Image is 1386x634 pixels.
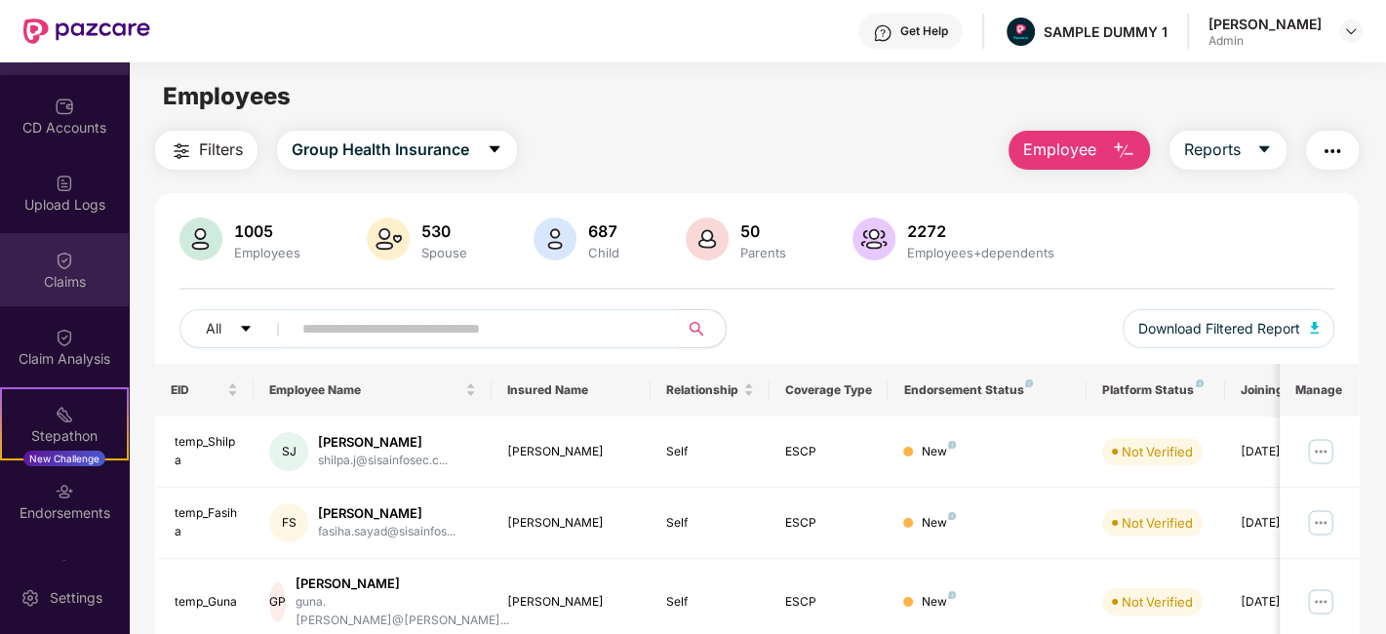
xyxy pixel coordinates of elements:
[163,82,291,110] span: Employees
[1184,138,1241,162] span: Reports
[1225,364,1344,416] th: Joining Date
[921,514,956,533] div: New
[230,245,304,260] div: Employees
[296,575,509,593] div: [PERSON_NAME]
[417,245,471,260] div: Spouse
[269,382,461,398] span: Employee Name
[903,245,1058,260] div: Employees+dependents
[44,588,108,608] div: Settings
[269,503,308,542] div: FS
[318,452,448,470] div: shilpa.j@sisainfosec.c...
[1102,382,1209,398] div: Platform Status
[666,593,754,612] div: Self
[55,559,74,578] img: svg+xml;base64,PHN2ZyBpZD0iTXlfT3JkZXJzIiBkYXRhLW5hbWU9Ik15IE9yZGVycyIgeG1sbnM9Imh0dHA6Ly93d3cudz...
[1280,364,1359,416] th: Manage
[239,322,253,337] span: caret-down
[1169,131,1287,170] button: Reportscaret-down
[1208,33,1322,49] div: Admin
[1122,442,1193,461] div: Not Verified
[507,443,635,461] div: [PERSON_NAME]
[1044,22,1168,41] div: SAMPLE DUMMY 1
[903,382,1070,398] div: Endorsement Status
[921,593,956,612] div: New
[651,364,770,416] th: Relationship
[507,514,635,533] div: [PERSON_NAME]
[1122,592,1193,612] div: Not Verified
[948,512,956,520] img: svg+xml;base64,PHN2ZyB4bWxucz0iaHR0cDovL3d3dy53My5vcmcvMjAwMC9zdmciIHdpZHRoPSI4IiBoZWlnaHQ9IjgiIH...
[417,221,471,241] div: 530
[269,582,286,621] div: GP
[900,23,948,39] div: Get Help
[736,221,790,241] div: 50
[23,451,105,466] div: New Challenge
[487,141,502,159] span: caret-down
[175,504,239,541] div: temp_Fasiha
[367,218,410,260] img: svg+xml;base64,PHN2ZyB4bWxucz0iaHR0cDovL3d3dy53My5vcmcvMjAwMC9zdmciIHhtbG5zOnhsaW5rPSJodHRwOi8vd3...
[269,432,308,471] div: SJ
[1305,436,1336,467] img: manageButton
[1305,507,1336,538] img: manageButton
[666,443,754,461] div: Self
[1112,139,1135,163] img: svg+xml;base64,PHN2ZyB4bWxucz0iaHR0cDovL3d3dy53My5vcmcvMjAwMC9zdmciIHhtbG5zOnhsaW5rPSJodHRwOi8vd3...
[1208,15,1322,33] div: [PERSON_NAME]
[155,364,255,416] th: EID
[277,131,517,170] button: Group Health Insurancecaret-down
[1241,443,1328,461] div: [DATE]
[230,221,304,241] div: 1005
[20,588,40,608] img: svg+xml;base64,PHN2ZyBpZD0iU2V0dGluZy0yMHgyMCIgeG1sbnM9Imh0dHA6Ly93d3cudzMub3JnLzIwMDAvc3ZnIiB3aW...
[948,441,956,449] img: svg+xml;base64,PHN2ZyB4bWxucz0iaHR0cDovL3d3dy53My5vcmcvMjAwMC9zdmciIHdpZHRoPSI4IiBoZWlnaHQ9IjgiIH...
[318,523,455,541] div: fasiha.sayad@sisainfos...
[492,364,651,416] th: Insured Name
[179,309,298,348] button: Allcaret-down
[206,318,221,339] span: All
[736,245,790,260] div: Parents
[1196,379,1204,387] img: svg+xml;base64,PHN2ZyB4bWxucz0iaHR0cDovL3d3dy53My5vcmcvMjAwMC9zdmciIHdpZHRoPSI4IiBoZWlnaHQ9IjgiIH...
[686,218,729,260] img: svg+xml;base64,PHN2ZyB4bWxucz0iaHR0cDovL3d3dy53My5vcmcvMjAwMC9zdmciIHhtbG5zOnhsaW5rPSJodHRwOi8vd3...
[175,593,239,612] div: temp_Guna
[170,139,193,163] img: svg+xml;base64,PHN2ZyB4bWxucz0iaHR0cDovL3d3dy53My5vcmcvMjAwMC9zdmciIHdpZHRoPSIyNCIgaGVpZ2h0PSIyNC...
[55,328,74,347] img: svg+xml;base64,PHN2ZyBpZD0iQ2xhaW0iIHhtbG5zPSJodHRwOi8vd3d3LnczLm9yZy8yMDAwL3N2ZyIgd2lkdGg9IjIwIi...
[584,245,623,260] div: Child
[785,593,873,612] div: ESCP
[1241,514,1328,533] div: [DATE]
[666,514,754,533] div: Self
[852,218,895,260] img: svg+xml;base64,PHN2ZyB4bWxucz0iaHR0cDovL3d3dy53My5vcmcvMjAwMC9zdmciIHhtbG5zOnhsaW5rPSJodHRwOi8vd3...
[678,321,716,337] span: search
[1009,131,1150,170] button: Employee
[873,23,892,43] img: svg+xml;base64,PHN2ZyBpZD0iSGVscC0zMngzMiIgeG1sbnM9Imh0dHA6Ly93d3cudzMub3JnLzIwMDAvc3ZnIiB3aWR0aD...
[171,382,224,398] span: EID
[1123,309,1335,348] button: Download Filtered Report
[1343,23,1359,39] img: svg+xml;base64,PHN2ZyBpZD0iRHJvcGRvd24tMzJ4MzIiIHhtbG5zPSJodHRwOi8vd3d3LnczLm9yZy8yMDAwL3N2ZyIgd2...
[55,405,74,424] img: svg+xml;base64,PHN2ZyB4bWxucz0iaHR0cDovL3d3dy53My5vcmcvMjAwMC9zdmciIHdpZHRoPSIyMSIgaGVpZ2h0PSIyMC...
[199,138,243,162] span: Filters
[296,593,509,630] div: guna.[PERSON_NAME]@[PERSON_NAME]...
[318,433,448,452] div: [PERSON_NAME]
[1122,513,1193,533] div: Not Verified
[155,131,257,170] button: Filters
[903,221,1058,241] div: 2272
[507,593,635,612] div: [PERSON_NAME]
[55,251,74,270] img: svg+xml;base64,PHN2ZyBpZD0iQ2xhaW0iIHhtbG5zPSJodHRwOi8vd3d3LnczLm9yZy8yMDAwL3N2ZyIgd2lkdGg9IjIwIi...
[2,426,127,446] div: Stepathon
[534,218,576,260] img: svg+xml;base64,PHN2ZyB4bWxucz0iaHR0cDovL3d3dy53My5vcmcvMjAwMC9zdmciIHhtbG5zOnhsaW5rPSJodHRwOi8vd3...
[770,364,889,416] th: Coverage Type
[921,443,956,461] div: New
[1241,593,1328,612] div: [DATE]
[1025,379,1033,387] img: svg+xml;base64,PHN2ZyB4bWxucz0iaHR0cDovL3d3dy53My5vcmcvMjAwMC9zdmciIHdpZHRoPSI4IiBoZWlnaHQ9IjgiIH...
[948,591,956,599] img: svg+xml;base64,PHN2ZyB4bWxucz0iaHR0cDovL3d3dy53My5vcmcvMjAwMC9zdmciIHdpZHRoPSI4IiBoZWlnaHQ9IjgiIH...
[175,433,239,470] div: temp_Shilpa
[785,514,873,533] div: ESCP
[318,504,455,523] div: [PERSON_NAME]
[785,443,873,461] div: ESCP
[666,382,739,398] span: Relationship
[1023,138,1096,162] span: Employee
[1007,18,1035,46] img: Pazcare_Alternative_logo-01-01.png
[55,97,74,116] img: svg+xml;base64,PHN2ZyBpZD0iQ0RfQWNjb3VudHMiIGRhdGEtbmFtZT0iQ0QgQWNjb3VudHMiIHhtbG5zPSJodHRwOi8vd3...
[179,218,222,260] img: svg+xml;base64,PHN2ZyB4bWxucz0iaHR0cDovL3d3dy53My5vcmcvMjAwMC9zdmciIHhtbG5zOnhsaW5rPSJodHRwOi8vd3...
[1305,586,1336,617] img: manageButton
[678,309,727,348] button: search
[1256,141,1272,159] span: caret-down
[1321,139,1344,163] img: svg+xml;base64,PHN2ZyB4bWxucz0iaHR0cDovL3d3dy53My5vcmcvMjAwMC9zdmciIHdpZHRoPSIyNCIgaGVpZ2h0PSIyNC...
[1310,322,1320,334] img: svg+xml;base64,PHN2ZyB4bWxucz0iaHR0cDovL3d3dy53My5vcmcvMjAwMC9zdmciIHhtbG5zOnhsaW5rPSJodHRwOi8vd3...
[292,138,469,162] span: Group Health Insurance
